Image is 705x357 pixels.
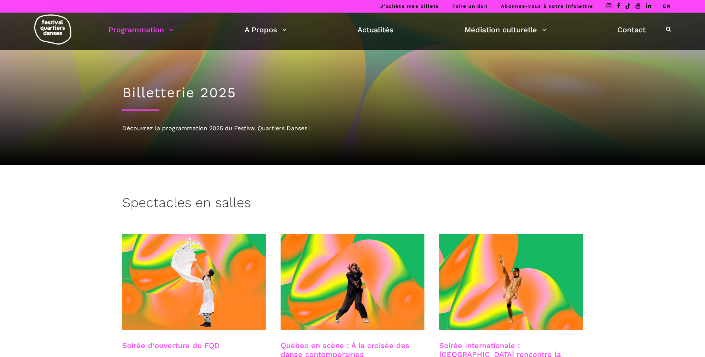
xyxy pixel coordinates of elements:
a: EN [663,3,671,9]
img: logo-fqd-med [34,14,71,45]
a: A Propos [245,23,287,36]
a: J’achète mes billets [380,3,439,9]
h1: Billetterie 2025 [122,85,583,101]
a: Abonnez-vous à notre infolettre [501,3,593,9]
a: Contact [617,23,646,36]
a: Faire un don [452,3,488,9]
h3: Spectacles en salles [122,195,251,213]
a: Programmation [109,23,174,36]
a: Soirée d'ouverture du FQD [122,341,220,350]
a: Médiation culturelle [465,23,547,36]
a: Actualités [358,23,394,36]
div: Découvrez la programmation 2025 du Festival Quartiers Danses ! [122,124,583,133]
